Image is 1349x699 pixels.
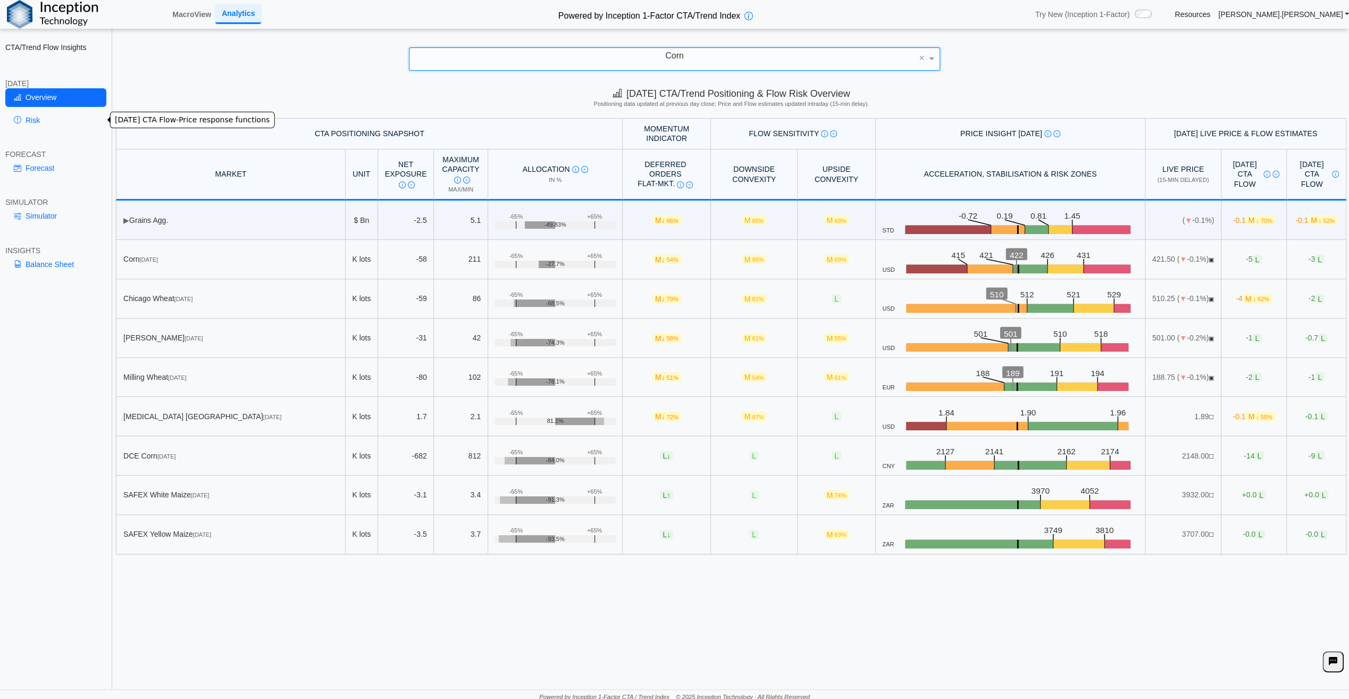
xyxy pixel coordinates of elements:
[263,414,282,420] span: [DATE]
[824,255,849,264] span: M
[1145,358,1221,397] td: 188.75 ( -0.1%)
[1308,294,1324,303] span: -2
[1051,369,1065,378] text: 191
[665,51,684,60] span: Corn
[1319,218,1335,224] span: ↓ 52%
[1315,372,1325,381] span: L
[667,218,678,224] span: 66%
[1308,451,1324,460] span: -9
[5,88,106,106] a: Overview
[1233,215,1275,224] span: -0.1
[1243,294,1272,303] span: M
[686,181,693,188] img: Read More
[1315,451,1325,460] span: L
[1318,530,1328,539] span: L
[193,531,212,538] span: [DATE]
[1242,490,1266,500] span: +0.0
[1112,407,1128,417] text: 1.96
[1157,177,1209,183] span: (15-min delayed)
[742,294,767,303] span: M
[1315,294,1325,303] span: L
[1252,334,1262,343] span: L
[1093,369,1107,378] text: 194
[742,255,767,264] span: M
[882,227,894,234] span: STD
[116,149,345,201] th: MARKET
[509,410,523,417] div: -65%
[378,358,434,397] td: -80
[1218,10,1349,19] a: [PERSON_NAME].[PERSON_NAME]
[1179,334,1187,342] span: ▼
[441,155,481,184] div: Maximum Capacity
[587,370,602,377] div: +65%
[936,447,954,456] text: 2127
[1244,451,1264,460] span: -14
[123,294,338,303] div: Chicago Wheat
[660,451,673,460] span: L
[752,296,764,302] span: 81%
[824,490,849,500] span: M
[1332,171,1339,178] img: Info
[1020,290,1034,299] text: 512
[742,334,767,343] span: M
[661,334,665,342] span: ↓
[1305,530,1328,539] span: -0.0
[378,201,434,240] td: -2.5
[509,370,523,377] div: -65%
[546,536,565,543] span: -93.5%
[1145,436,1221,476] td: 2148.00
[1209,256,1214,263] span: OPEN: Market session is currently open.
[652,334,681,343] span: M
[495,164,615,174] div: Allocation
[1054,329,1068,338] text: 510
[830,130,837,137] img: Read More
[1319,490,1328,500] span: L
[5,207,106,225] a: Simulator
[1065,211,1080,220] text: 1.45
[661,294,665,303] span: ↓
[1318,412,1328,421] span: L
[824,215,849,224] span: M
[1044,130,1051,137] img: Info
[546,261,565,268] span: -27.7%
[346,515,378,554] td: K lots
[834,256,846,263] span: 69%
[168,5,215,23] a: MacroView
[1209,492,1214,498] span: NO FEED: Live data feed not provided for this market.
[882,267,894,273] span: USD
[1209,335,1214,342] span: OPEN: Market session is currently open.
[1246,372,1262,381] span: -2
[1245,412,1275,421] span: M
[581,166,588,173] img: Read More
[346,149,378,201] th: Unit
[120,101,1343,107] h5: Positioning data updated at previous day close; Price and Flow estimates updated intraday (15-min...
[652,412,681,421] span: M
[509,331,523,338] div: -65%
[385,160,427,189] div: Net Exposure
[1175,10,1210,19] a: Resources
[587,253,602,260] div: +65%
[434,358,488,397] td: 102
[123,412,338,421] div: [MEDICAL_DATA] [GEOGRAPHIC_DATA]
[711,149,798,201] th: Downside Convexity
[1209,453,1214,460] span: NO FEED: Live data feed not provided for this market.
[168,375,187,381] span: [DATE]
[742,215,767,224] span: M
[185,335,203,342] span: [DATE]
[509,488,523,495] div: -65%
[752,414,764,420] span: 87%
[1209,414,1214,420] span: NO FEED: Live data feed not provided for this market.
[985,447,1003,456] text: 2141
[123,254,338,264] div: Corn
[1032,486,1050,495] text: 3970
[882,502,894,509] span: ZAR
[834,375,846,381] span: 61%
[749,530,759,539] span: L
[587,410,602,417] div: +65%
[1295,215,1337,224] span: -0.1
[1101,447,1119,456] text: 2174
[882,423,894,430] span: USD
[1304,490,1328,500] span: +0.0
[1305,412,1328,421] span: -0.1
[630,160,701,189] div: Deferred Orders FLAT-MKT.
